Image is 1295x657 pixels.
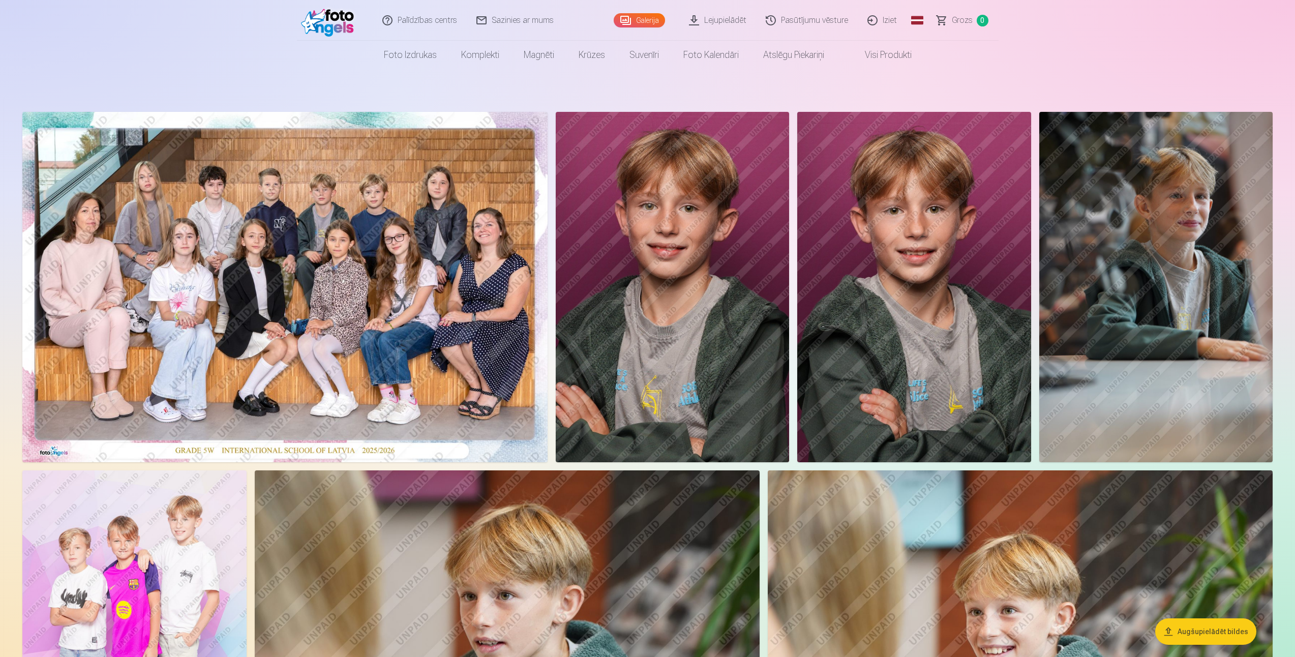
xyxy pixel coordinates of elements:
img: /fa1 [301,4,359,37]
span: Grozs [952,14,973,26]
a: Atslēgu piekariņi [751,41,836,69]
a: Suvenīri [617,41,671,69]
span: 0 [977,15,988,26]
a: Magnēti [511,41,566,69]
a: Foto kalendāri [671,41,751,69]
a: Komplekti [449,41,511,69]
button: Augšupielādēt bildes [1155,618,1256,645]
a: Galerija [614,13,665,27]
a: Foto izdrukas [372,41,449,69]
a: Krūzes [566,41,617,69]
a: Visi produkti [836,41,924,69]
